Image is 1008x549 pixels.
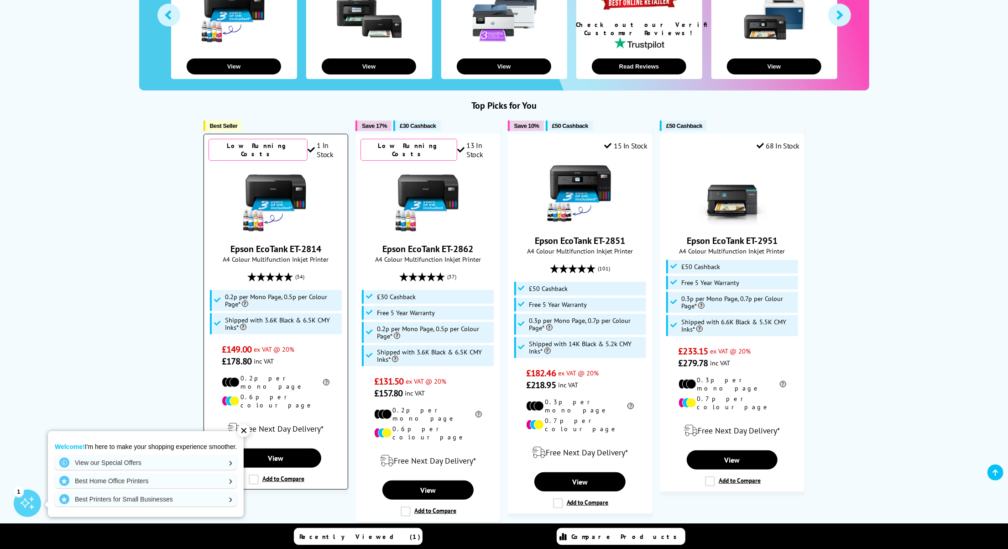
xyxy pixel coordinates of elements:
[225,293,339,308] span: 0.2p per Mono Page, 0.5p per Colour Page*
[679,357,708,369] span: £279.78
[241,165,310,234] img: Epson EcoTank ET-2814
[508,121,544,131] button: Save 10%
[526,379,556,391] span: £218.95
[529,340,644,355] span: Shipped with 14K Black & 5.2k CMY Inks*
[681,279,739,286] span: Free 5 Year Warranty
[209,255,343,264] span: A4 Colour Multifunction Inkjet Printer
[553,498,609,508] label: Add to Compare
[534,472,626,491] a: View
[377,293,416,301] span: £30 Cashback
[187,58,281,74] button: View
[572,533,682,541] span: Compare Products
[681,263,720,270] span: £50 Cashback
[209,139,308,161] div: Low Running Costs
[546,218,614,227] a: Epson EcoTank ET-2851
[698,157,767,226] img: Epson EcoTank ET-2951
[406,377,446,385] span: ex VAT @ 20%
[360,448,495,474] div: modal_delivery
[308,141,343,159] div: 1 In Stock
[552,122,588,129] span: £50 Cashback
[355,121,392,131] button: Save 17%
[295,268,304,285] span: (34)
[687,235,778,247] a: Epson EcoTank ET-2951
[254,357,274,365] span: inc VAT
[55,443,85,450] strong: Welcome!
[230,243,321,255] a: Epson EcoTank ET-2814
[681,318,796,333] span: Shipped with 6.6K Black & 5.5K CMY Inks*
[374,406,482,422] li: 0.2p per mono page
[230,449,322,468] a: View
[605,141,648,150] div: 15 In Stock
[249,475,304,485] label: Add to Compare
[513,440,648,465] div: modal_delivery
[394,165,462,234] img: Epson EcoTank ET-2862
[55,474,237,488] a: Best Home Office Printers
[374,375,404,387] span: £131.50
[374,425,482,441] li: 0.6p per colour page
[529,285,568,292] span: £50 Cashback
[592,58,686,74] button: Read Reviews
[447,268,456,285] span: (37)
[222,393,329,409] li: 0.6p per colour page
[360,139,457,161] div: Low Running Costs
[546,121,593,131] button: £50 Cashback
[665,418,799,443] div: modal_delivery
[526,417,634,433] li: 0.7p per colour page
[529,301,587,308] span: Free 5 Year Warranty
[204,121,242,131] button: Best Seller
[710,359,730,367] span: inc VAT
[558,369,599,377] span: ex VAT @ 20%
[254,345,294,354] span: ex VAT @ 20%
[237,424,250,437] div: ✕
[55,455,237,470] a: View our Special Offers
[405,389,425,397] span: inc VAT
[576,21,702,37] div: Check out our Verified Customer Reviews!
[300,533,421,541] span: Recently Viewed (1)
[322,58,416,74] button: View
[360,255,495,264] span: A4 Colour Multifunction Inkjet Printer
[400,122,436,129] span: £30 Cashback
[362,122,387,129] span: Save 17%
[294,528,423,545] a: Recently Viewed (1)
[14,486,24,496] div: 1
[377,325,491,340] span: 0.2p per Mono Page, 0.5p per Colour Page*
[382,480,474,500] a: View
[514,122,539,129] span: Save 10%
[526,367,556,379] span: £182.46
[598,260,610,277] span: (101)
[529,317,644,332] span: 0.3p per Mono Page, 0.7p per Colour Page*
[526,398,634,414] li: 0.3p per mono page
[377,348,491,363] span: Shipped with 3.6K Black & 6.5K CMY Inks*
[660,121,707,131] button: £50 Cashback
[55,443,237,451] p: I'm here to make your shopping experience smoother.
[666,122,702,129] span: £50 Cashback
[374,387,403,399] span: £157.80
[222,343,251,355] span: £149.00
[377,309,435,317] span: Free 5 Year Warranty
[401,507,456,517] label: Add to Compare
[209,416,343,442] div: modal_delivery
[705,476,761,486] label: Add to Compare
[557,528,685,545] a: Compare Products
[727,58,821,74] button: View
[757,141,799,150] div: 68 In Stock
[222,374,329,391] li: 0.2p per mono page
[546,157,614,226] img: Epson EcoTank ET-2851
[382,243,473,255] a: Epson EcoTank ET-2862
[698,218,767,227] a: Epson EcoTank ET-2951
[394,227,462,236] a: Epson EcoTank ET-2862
[710,347,751,355] span: ex VAT @ 20%
[513,247,648,255] span: A4 Colour Multifunction Inkjet Printer
[457,141,496,159] div: 13 In Stock
[210,122,238,129] span: Best Seller
[225,317,339,331] span: Shipped with 3.6K Black & 6.5K CMY Inks*
[457,58,551,74] button: View
[535,235,626,247] a: Epson EcoTank ET-2851
[679,395,786,411] li: 0.7p per colour page
[241,227,310,236] a: Epson EcoTank ET-2814
[687,450,778,470] a: View
[55,492,237,507] a: Best Printers for Small Businesses
[393,121,440,131] button: £30 Cashback
[558,380,578,389] span: inc VAT
[679,376,786,392] li: 0.3p per mono page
